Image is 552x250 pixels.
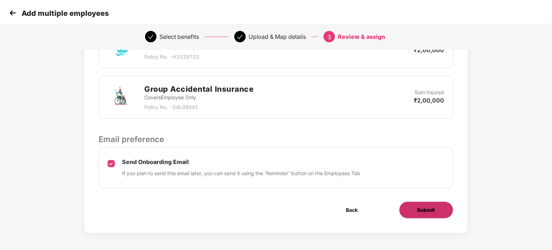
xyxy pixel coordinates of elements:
p: Send Onboarding Email [122,158,360,166]
div: Review & assign [338,31,385,42]
h2: Group Accidental Insurance [144,83,254,95]
span: 3 [327,33,331,41]
div: Select benefits [159,31,199,42]
p: Policy No. - H1528703 [144,53,237,61]
img: svg+xml;base64,PHN2ZyB4bWxucz0iaHR0cDovL3d3dy53My5vcmcvMjAwMC9zdmciIHdpZHRoPSIzMCIgaGVpZ2h0PSIzMC... [7,8,18,18]
img: svg+xml;base64,PHN2ZyB4bWxucz0iaHR0cDovL3d3dy53My5vcmcvMjAwMC9zdmciIHdpZHRoPSI3MiIgaGVpZ2h0PSI3Mi... [108,84,134,110]
span: check [148,34,154,40]
p: Email preference [99,133,453,145]
button: Submit [399,201,453,219]
span: Back [346,206,358,214]
p: If you plan to send this email later, you can send it using the ‘Reminder’ button on the Employee... [122,169,360,177]
p: Covers Employee Only [144,94,254,101]
p: Add multiple employees [22,9,109,18]
p: ₹2,00,000 [414,46,444,54]
button: Back [328,201,376,219]
span: check [237,34,243,40]
p: Sum Insured [415,88,444,96]
p: Policy No. - 54L08041 [144,103,254,111]
div: Upload & Map details [249,31,306,42]
span: Submit [417,206,435,214]
p: ₹2,00,000 [414,96,444,104]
